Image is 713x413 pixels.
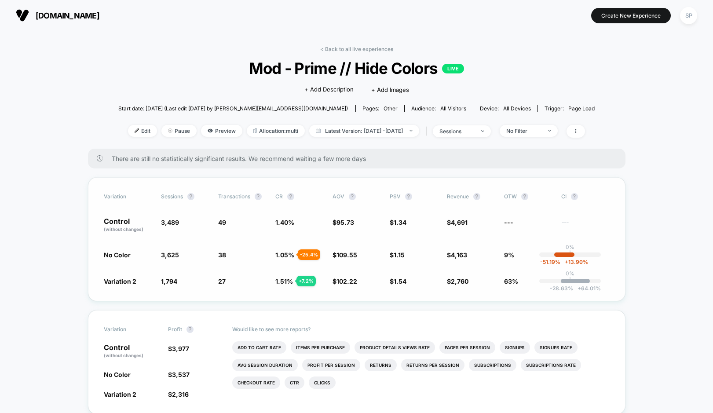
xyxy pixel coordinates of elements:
div: No Filter [506,128,541,134]
span: 38 [218,251,226,259]
span: Transactions [218,193,250,200]
button: ? [571,193,578,200]
img: end [410,130,413,132]
span: + Add Description [304,85,354,94]
li: Product Details Views Rate [355,341,435,354]
img: edit [135,128,139,133]
li: Add To Cart Rate [232,341,286,354]
img: end [481,130,484,132]
span: $ [447,278,468,285]
span: 63% [504,278,518,285]
li: Avg Session Duration [232,359,298,371]
span: Mod - Prime // Hide Colors [142,59,571,77]
li: Checkout Rate [232,376,280,389]
span: CI [561,193,610,200]
span: No Color [104,371,131,378]
span: Preview [201,125,242,137]
li: Pages Per Session [439,341,495,354]
p: LIVE [442,64,464,73]
span: 2,760 [451,278,468,285]
div: + 7.2 % [296,276,316,286]
span: 13.90 % [560,259,588,265]
span: $ [168,371,190,378]
span: 1.15 [394,251,405,259]
img: end [548,130,551,132]
span: $ [390,219,406,226]
p: Control [104,344,159,359]
img: Visually logo [16,9,29,22]
span: Sessions [161,193,183,200]
span: 1,794 [161,278,177,285]
span: 27 [218,278,226,285]
p: 0% [566,244,574,250]
li: Items Per Purchase [291,341,350,354]
div: Trigger: [545,105,595,112]
span: Start date: [DATE] (Last edit [DATE] by [PERSON_NAME][EMAIL_ADDRESS][DOMAIN_NAME]) [118,105,348,112]
span: + [565,259,568,265]
li: Signups Rate [534,341,578,354]
button: Create New Experience [591,8,671,23]
span: Variation [104,326,152,333]
span: $ [447,251,467,259]
span: 3,977 [172,345,189,352]
p: Would like to see more reports? [232,326,610,333]
span: [DOMAIN_NAME] [36,11,99,20]
span: 64.01 % [573,285,601,292]
button: ? [186,326,194,333]
span: 1.54 [394,278,406,285]
button: ? [405,193,412,200]
div: SP [680,7,697,24]
li: Signups [500,341,530,354]
span: Revenue [447,193,469,200]
div: - 25.4 % [298,249,320,260]
button: ? [473,193,480,200]
span: $ [333,251,357,259]
span: There are still no statistically significant results. We recommend waiting a few more days [112,155,608,162]
span: 3,625 [161,251,179,259]
div: Audience: [411,105,466,112]
button: ? [287,193,294,200]
span: 9% [504,251,514,259]
img: rebalance [253,128,257,133]
span: $ [390,251,405,259]
span: $ [447,219,468,226]
span: (without changes) [104,353,143,358]
span: Edit [128,125,157,137]
img: calendar [316,128,321,133]
span: No Color [104,251,131,259]
span: $ [168,345,189,352]
span: Variation 2 [104,278,136,285]
span: $ [168,391,189,398]
li: Returns [365,359,397,371]
span: --- [561,220,610,233]
span: 109.55 [336,251,357,259]
span: All Visitors [440,105,466,112]
p: | [569,250,571,257]
span: $ [333,219,354,226]
span: all devices [503,105,531,112]
span: Latest Version: [DATE] - [DATE] [309,125,419,137]
span: 49 [218,219,226,226]
span: AOV [333,193,344,200]
li: Subscriptions [469,359,516,371]
div: Pages: [362,105,398,112]
span: $ [333,278,357,285]
span: -28.63 % [550,285,573,292]
span: 102.22 [336,278,357,285]
span: -51.19 % [540,259,560,265]
li: Returns Per Session [401,359,464,371]
span: Allocation: multi [247,125,305,137]
span: 4,163 [451,251,467,259]
img: end [168,128,172,133]
span: + Add Images [371,86,409,93]
span: | [424,125,433,138]
span: Pause [161,125,197,137]
li: Profit Per Session [302,359,360,371]
span: 1.40 % [275,219,294,226]
span: 95.73 [336,219,354,226]
span: Variation [104,193,152,200]
span: 1.51 % [275,278,293,285]
li: Ctr [285,376,304,389]
button: [DOMAIN_NAME] [13,8,102,22]
span: 4,691 [451,219,468,226]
